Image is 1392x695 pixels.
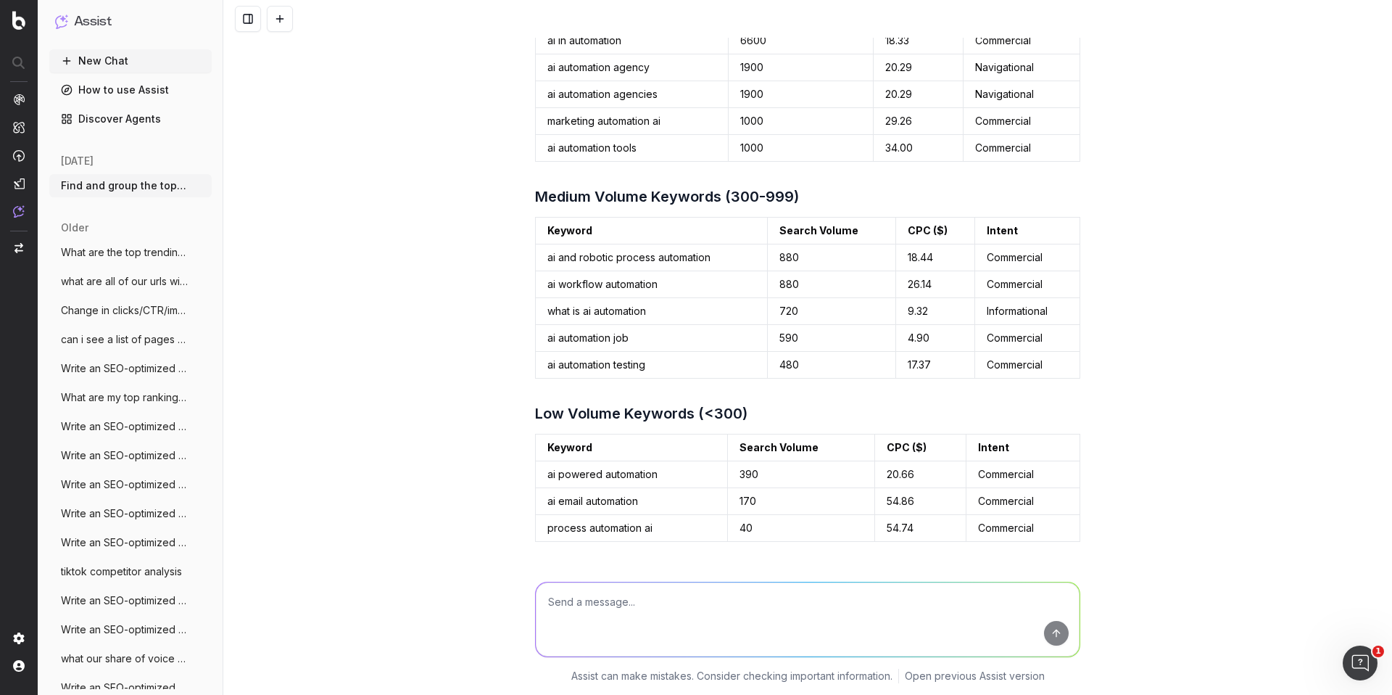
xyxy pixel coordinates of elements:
span: Change in clicks/CTR/impressions over la [61,303,188,318]
td: 54.74 [874,515,966,542]
td: Commercial [966,461,1080,488]
h3: Medium Volume Keywords (300-999) [535,185,1080,208]
img: Intelligence [13,121,25,133]
button: Write an SEO-optimized article about tik [49,531,212,554]
td: 1900 [729,81,874,108]
iframe: Intercom live chat [1343,646,1377,680]
td: Intent [966,435,1080,461]
td: 880 [768,271,895,298]
td: 1000 [729,108,874,135]
span: Write an SEO-optimized article about ins [61,680,188,695]
td: Commercial [964,28,1080,54]
button: Write an SEO-optimized article about ins [49,357,212,380]
img: Assist [55,15,68,28]
td: what is ai automation [536,298,768,325]
td: 1900 [729,54,874,81]
button: Write an SEO-optimized article about how [49,502,212,525]
td: 34.00 [874,135,964,162]
button: What are my top ranking pages? [49,386,212,409]
span: what our share of voice for social media [61,651,188,666]
span: Write an SEO-optimized article about how [61,448,188,463]
td: Commercial [966,515,1080,542]
button: what are all of our urls with youtube em [49,270,212,293]
span: Write an SEO-optimized article about ins [61,593,188,608]
span: Write an SEO-optimized article about tik [61,535,188,550]
td: Navigational [964,81,1080,108]
td: Navigational [964,54,1080,81]
td: Commercial [974,244,1080,271]
td: 40 [727,515,874,542]
img: Assist [13,205,25,218]
td: Keyword [536,435,728,461]
img: Setting [13,633,25,644]
td: Commercial [966,488,1080,515]
td: 20.66 [874,461,966,488]
td: Search Volume [727,435,874,461]
button: Write an SEO-optimized article about how [49,444,212,467]
img: My account [13,660,25,672]
td: Commercial [974,325,1080,352]
button: Find and group the top keywords for ai a [49,174,212,197]
td: Search Volume [768,218,895,244]
td: marketing automation ai [536,108,729,135]
td: process automation ai [536,515,728,542]
td: 880 [768,244,895,271]
td: ai automation job [536,325,768,352]
td: ai and robotic process automation [536,244,768,271]
td: CPC ($) [874,435,966,461]
td: 4.90 [895,325,974,352]
button: What are the top trending topics for soc [49,241,212,264]
span: can i see a list of pages where an H2 wa [61,332,188,347]
td: 54.86 [874,488,966,515]
td: ai in automation [536,28,729,54]
td: CPC ($) [895,218,974,244]
td: 18.33 [874,28,964,54]
button: Write an SEO-optimized article about ins [49,473,212,496]
span: Write an SEO-optimized article about fac [61,419,188,434]
td: 26.14 [895,271,974,298]
button: Write an SEO-optimized article about ins [49,589,212,612]
td: ai email automation [536,488,728,515]
span: Write an SEO-optimized article about ins [61,477,188,492]
img: Botify logo [12,11,25,30]
td: 18.44 [895,244,974,271]
p: Assist can make mistakes. Consider checking important information. [571,669,892,683]
td: ai automation agencies [536,81,729,108]
td: Commercial [964,135,1080,162]
td: 590 [768,325,895,352]
button: can i see a list of pages where an H2 wa [49,328,212,351]
td: Commercial [974,271,1080,298]
td: ai automation tools [536,135,729,162]
td: 480 [768,352,895,379]
span: Find and group the top keywords for ai a [61,178,188,193]
span: What are the top trending topics for soc [61,245,188,260]
button: what our share of voice for social media [49,647,212,670]
td: Commercial [974,352,1080,379]
span: [DATE] [61,154,94,168]
span: what are all of our urls with youtube em [61,274,188,289]
img: Switch project [14,243,23,253]
a: Discover Agents [49,107,212,131]
td: Commercial [964,108,1080,135]
td: ai workflow automation [536,271,768,298]
td: 9.32 [895,298,974,325]
button: Write an SEO-optimized article about tik [49,618,212,641]
h1: Assist [74,12,112,32]
td: 390 [727,461,874,488]
td: 170 [727,488,874,515]
span: tiktok competitor analysis [61,564,182,579]
h3: Low Volume Keywords (<300) [535,402,1080,425]
td: Intent [974,218,1080,244]
td: 20.29 [874,54,964,81]
td: 20.29 [874,81,964,108]
td: ai automation testing [536,352,768,379]
button: Write an SEO-optimized article about fac [49,415,212,438]
td: 1000 [729,135,874,162]
td: 720 [768,298,895,325]
button: New Chat [49,49,212,73]
td: 29.26 [874,108,964,135]
span: Write an SEO-optimized article about tik [61,622,188,637]
td: ai automation agency [536,54,729,81]
a: Open previous Assist version [905,669,1045,683]
img: Studio [13,178,25,189]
